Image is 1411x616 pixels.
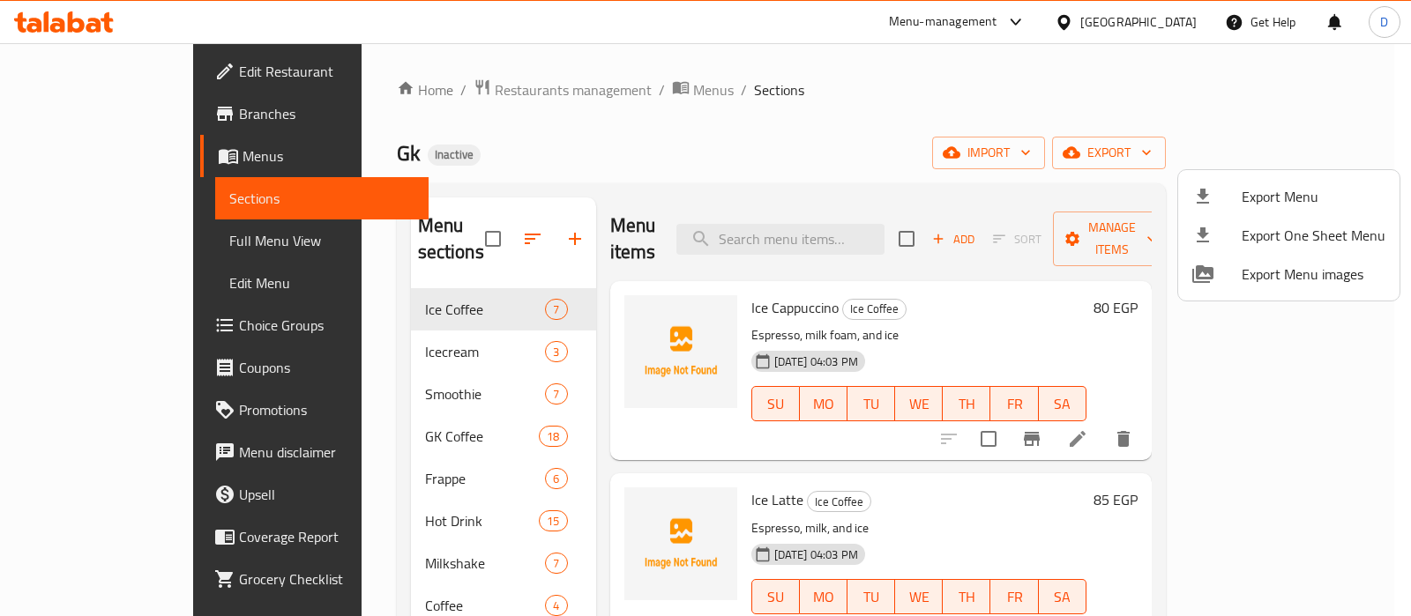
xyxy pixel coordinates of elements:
[1178,255,1400,293] li: Export Menu images
[1242,225,1385,246] span: Export One Sheet Menu
[1242,186,1385,207] span: Export Menu
[1242,263,1385,285] span: Export Menu images
[1178,216,1400,255] li: Export one sheet menu items
[1178,177,1400,216] li: Export menu items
